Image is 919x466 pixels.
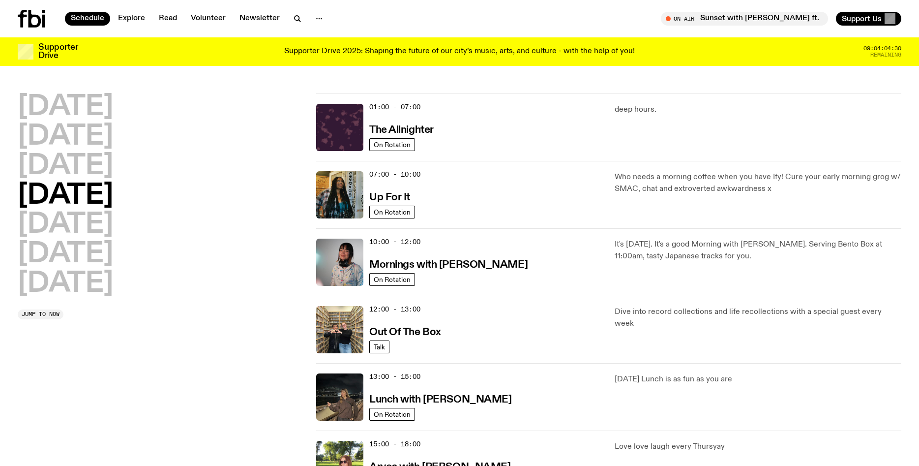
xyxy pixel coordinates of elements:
[369,325,441,338] a: Out Of The Box
[369,170,420,179] span: 07:00 - 10:00
[316,306,363,353] img: Matt and Kate stand in the music library and make a heart shape with one hand each.
[615,239,901,262] p: It's [DATE]. It's a good Morning with [PERSON_NAME]. Serving Bento Box at 11:00am, tasty Japanese...
[369,125,434,135] h3: The Allnighter
[615,171,901,195] p: Who needs a morning coffee when you have Ify! Cure your early morning grog w/ SMAC, chat and extr...
[369,273,415,286] a: On Rotation
[316,171,363,218] img: Ify - a Brown Skin girl with black braided twists, looking up to the side with her tongue stickin...
[22,311,59,317] span: Jump to now
[316,373,363,421] img: Izzy Page stands above looking down at Opera Bar. She poses in front of the Harbour Bridge in the...
[18,270,113,298] button: [DATE]
[615,441,901,453] p: Love love laugh every Thursyay
[369,190,410,203] a: Up For It
[369,138,415,151] a: On Rotation
[65,12,110,26] a: Schedule
[374,343,385,350] span: Talk
[374,208,411,216] span: On Rotation
[18,310,63,319] button: Jump to now
[615,373,901,385] p: [DATE] Lunch is as fun as you are
[18,123,113,151] button: [DATE]
[369,439,420,449] span: 15:00 - 18:00
[18,153,113,180] button: [DATE]
[374,276,411,283] span: On Rotation
[18,241,113,268] button: [DATE]
[369,258,528,270] a: Mornings with [PERSON_NAME]
[316,239,363,286] img: Kana Frazer is smiling at the camera with her head tilted slightly to her left. She wears big bla...
[374,141,411,148] span: On Rotation
[369,260,528,270] h3: Mornings with [PERSON_NAME]
[369,305,420,314] span: 12:00 - 13:00
[842,14,882,23] span: Support Us
[615,306,901,330] p: Dive into record collections and life recollections with a special guest every week
[374,410,411,418] span: On Rotation
[863,46,901,51] span: 09:04:04:30
[870,52,901,58] span: Remaining
[369,395,511,405] h3: Lunch with [PERSON_NAME]
[112,12,151,26] a: Explore
[369,327,441,338] h3: Out Of The Box
[836,12,901,26] button: Support Us
[18,93,113,121] button: [DATE]
[369,408,415,421] a: On Rotation
[38,43,78,60] h3: Supporter Drive
[153,12,183,26] a: Read
[18,182,113,210] button: [DATE]
[369,393,511,405] a: Lunch with [PERSON_NAME]
[369,192,410,203] h3: Up For It
[284,47,635,56] p: Supporter Drive 2025: Shaping the future of our city’s music, arts, and culture - with the help o...
[615,104,901,116] p: deep hours.
[369,372,420,381] span: 13:00 - 15:00
[18,211,113,239] button: [DATE]
[234,12,286,26] a: Newsletter
[369,102,420,112] span: 01:00 - 07:00
[661,12,828,26] button: On AirSunset with [PERSON_NAME] ft. finedining & Izzy G
[369,123,434,135] a: The Allnighter
[369,237,420,247] span: 10:00 - 12:00
[369,341,389,353] a: Talk
[185,12,232,26] a: Volunteer
[369,206,415,218] a: On Rotation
